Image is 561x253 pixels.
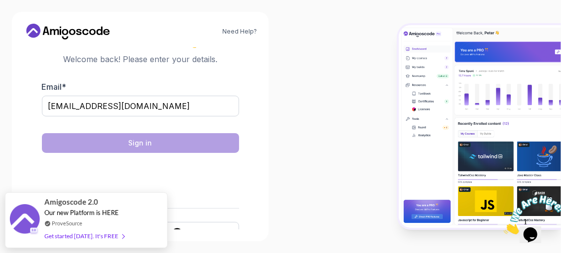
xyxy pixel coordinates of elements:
[182,31,202,48] span: 👋
[52,219,82,227] a: ProveSource
[187,229,210,239] div: Github
[142,222,239,245] button: Github
[42,53,239,65] p: Welcome back! Please enter your details.
[24,24,112,39] a: Home link
[42,82,67,92] label: Email *
[222,28,257,36] a: Need Help?
[42,96,239,116] input: Enter your email
[44,209,119,217] span: Our new Platform is HERE
[399,25,561,227] img: Amigoscode Dashboard
[4,4,65,43] img: Chat attention grabber
[129,138,152,148] div: Sign in
[10,204,39,236] img: provesource social proof notification image
[66,159,215,196] iframe: Widget containing checkbox for hCaptcha security challenge
[42,133,239,153] button: Sign in
[44,196,98,208] span: Amigoscode 2.0
[4,4,8,12] span: 1
[500,191,561,238] iframe: chat widget
[42,32,239,47] h2: Welcome Back
[44,230,124,242] div: Get started [DATE]. It's FREE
